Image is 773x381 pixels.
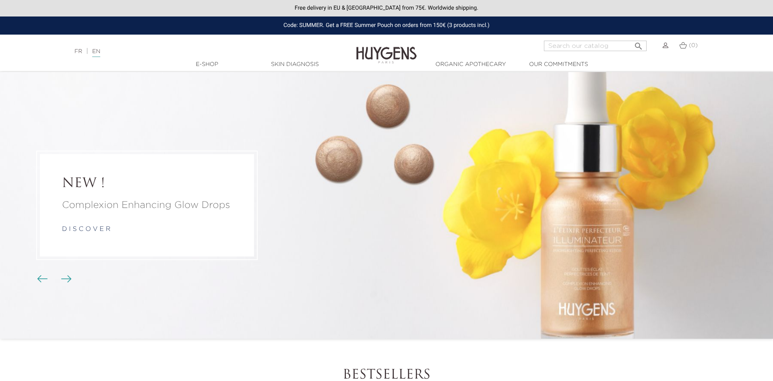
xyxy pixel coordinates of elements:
[40,273,66,285] div: Carousel buttons
[631,38,646,49] button: 
[62,226,110,233] a: d i s c o v e r
[689,43,698,48] span: (0)
[430,60,511,69] a: Organic Apothecary
[62,177,232,192] a: NEW !
[70,47,316,56] div: |
[92,49,100,57] a: EN
[518,60,599,69] a: Our commitments
[356,34,417,65] img: Huygens
[74,49,82,54] a: FR
[544,41,647,51] input: Search
[62,198,232,212] a: Complexion Enhancing Glow Drops
[254,60,335,69] a: Skin Diagnosis
[634,39,643,49] i: 
[167,60,247,69] a: E-Shop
